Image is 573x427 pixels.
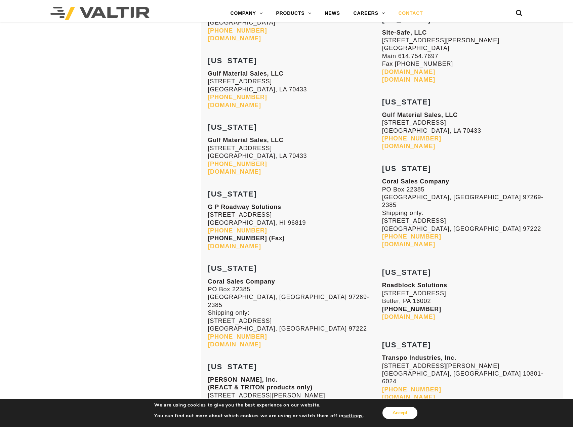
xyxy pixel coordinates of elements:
[208,341,261,348] a: [DOMAIN_NAME]
[208,235,285,242] strong: [PHONE_NUMBER] (Fax)
[208,136,382,176] p: [STREET_ADDRESS] [GEOGRAPHIC_DATA], LA 70433
[382,394,435,400] a: [DOMAIN_NAME]
[382,282,447,289] strong: Roadblock Solutions
[382,268,431,276] strong: [US_STATE]
[154,413,364,419] p: You can find out more about which cookies we are using or switch them off in .
[382,15,431,24] strong: [US_STATE]
[382,282,556,321] p: [STREET_ADDRESS] Butler, PA 16002
[208,35,261,42] a: [DOMAIN_NAME]
[50,7,150,20] img: Valtir
[208,264,257,272] strong: [US_STATE]
[382,29,427,36] strong: Site-Safe, LLC
[382,407,417,419] button: Accept
[382,313,435,320] a: [DOMAIN_NAME]
[208,243,261,249] a: [DOMAIN_NAME]
[208,56,257,65] strong: [US_STATE]
[208,101,261,108] a: [DOMAIN_NAME]
[208,168,261,175] a: [DOMAIN_NAME]
[382,143,435,150] a: [DOMAIN_NAME]
[382,111,556,150] p: [STREET_ADDRESS] [GEOGRAPHIC_DATA], LA 70433
[208,278,275,285] strong: Coral Sales Company
[208,70,382,109] p: [STREET_ADDRESS] [GEOGRAPHIC_DATA], LA 70433
[382,97,431,106] strong: [US_STATE]
[382,354,456,361] strong: Transpo Industries, Inc.
[343,413,363,419] button: settings
[382,164,431,173] strong: [US_STATE]
[154,402,364,408] p: We are using cookies to give you the best experience on our website.
[208,160,267,167] a: [PHONE_NUMBER]
[382,111,458,118] strong: Gulf Material Sales, LLC
[208,277,382,348] p: PO Box 22385 [GEOGRAPHIC_DATA], [GEOGRAPHIC_DATA] 97269-2385 Shipping only: [STREET_ADDRESS] [GEO...
[382,76,435,83] a: [DOMAIN_NAME]
[270,7,318,20] a: PRODUCTS
[382,233,441,240] a: [PHONE_NUMBER]
[208,376,277,383] strong: [PERSON_NAME], Inc.
[208,94,267,100] a: [PHONE_NUMBER]
[382,341,431,349] strong: [US_STATE]
[208,362,257,371] strong: [US_STATE]
[382,135,441,142] a: [PHONE_NUMBER]
[382,241,435,248] a: [DOMAIN_NAME]
[208,189,257,198] strong: [US_STATE]
[382,386,441,392] a: [PHONE_NUMBER]
[208,27,267,34] a: [PHONE_NUMBER]
[382,305,441,312] strong: [PHONE_NUMBER]
[208,203,382,250] p: [STREET_ADDRESS] [GEOGRAPHIC_DATA], HI 96819
[347,7,392,20] a: CAREERS
[382,354,556,401] p: [STREET_ADDRESS][PERSON_NAME] [GEOGRAPHIC_DATA], [GEOGRAPHIC_DATA] 10801-6024
[208,384,313,391] strong: (REACT & TRITON products only)
[382,178,556,249] p: PO Box 22385 [GEOGRAPHIC_DATA], [GEOGRAPHIC_DATA] 97269-2385 Shipping only: [STREET_ADDRESS] [GEO...
[382,68,435,75] a: [DOMAIN_NAME]
[318,7,346,20] a: NEWS
[208,203,281,210] strong: G P Roadway Solutions
[208,333,267,340] a: [PHONE_NUMBER]
[208,227,267,234] a: [PHONE_NUMBER]
[382,178,449,185] strong: Coral Sales Company
[224,7,270,20] a: COMPANY
[208,123,257,131] strong: [US_STATE]
[208,70,283,77] strong: Gulf Material Sales, LLC
[382,29,556,84] p: [STREET_ADDRESS][PERSON_NAME] [GEOGRAPHIC_DATA] Main 614.754.7697 Fax [PHONE_NUMBER]
[392,7,429,20] a: CONTACT
[208,137,283,143] strong: Gulf Material Sales, LLC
